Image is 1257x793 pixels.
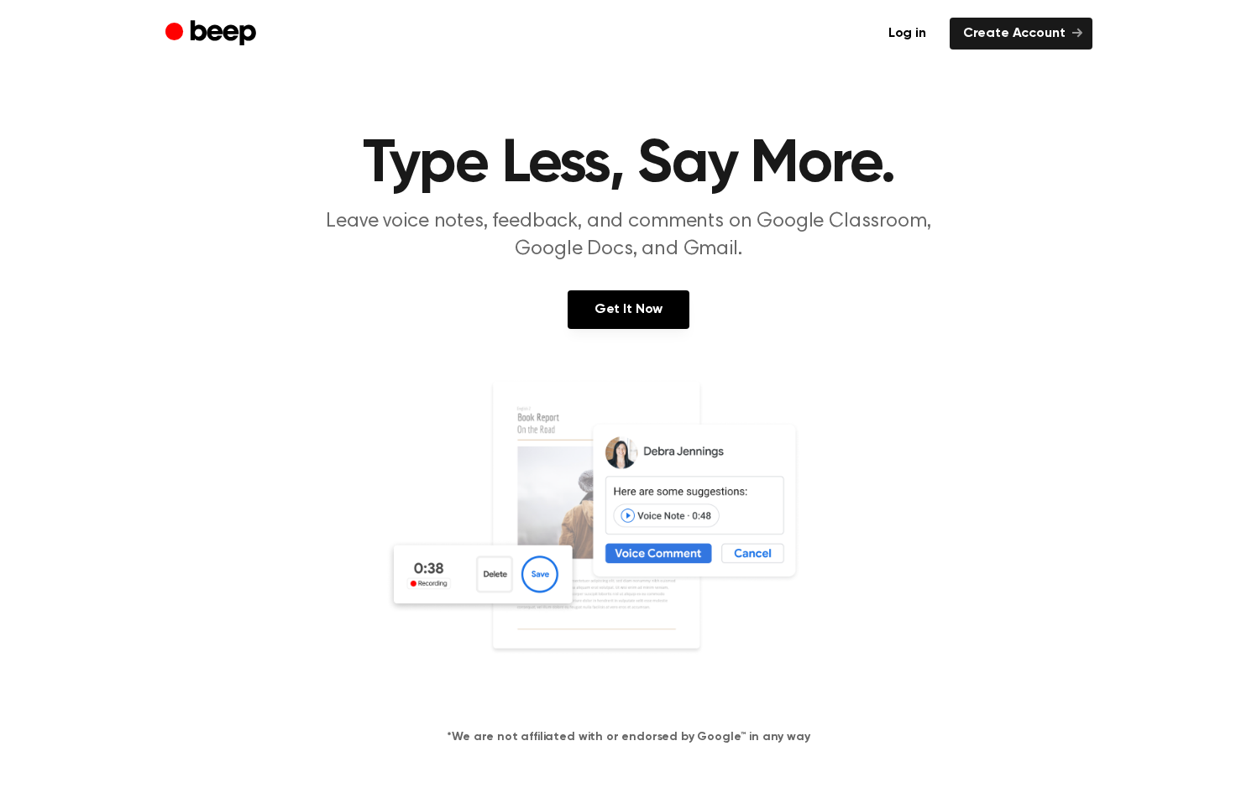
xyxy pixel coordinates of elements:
img: Voice Comments on Docs and Recording Widget [385,379,872,702]
a: Create Account [950,18,1092,50]
a: Beep [165,18,260,50]
p: Leave voice notes, feedback, and comments on Google Classroom, Google Docs, and Gmail. [306,208,951,263]
h1: Type Less, Say More. [199,134,1059,195]
a: Log in [875,18,940,50]
a: Get It Now [568,290,689,329]
h4: *We are not affiliated with or endorsed by Google™ in any way [20,728,1237,746]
